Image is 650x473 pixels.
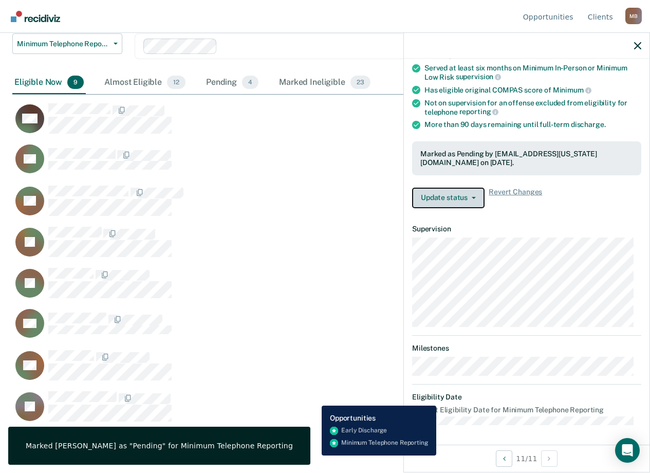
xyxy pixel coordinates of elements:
[102,71,188,94] div: Almost Eligible
[204,71,261,94] div: Pending
[412,188,485,208] button: Update status
[12,144,560,185] div: CaseloadOpportunityCell-0806987
[12,226,560,267] div: CaseloadOpportunityCell-0619052
[625,8,642,24] button: Profile dropdown button
[424,85,641,95] div: Has eligible original COMPAS score of
[404,445,649,472] div: 11 / 11
[412,393,641,402] dt: Eligibility Date
[17,40,109,48] span: Minimum Telephone Reporting
[12,103,560,144] div: CaseloadOpportunityCell-0816509
[459,107,499,116] span: reporting
[615,438,640,463] div: Open Intercom Messenger
[625,8,642,24] div: M B
[424,99,641,116] div: Not on supervision for an offense excluded from eligibility for telephone
[456,72,501,81] span: supervision
[412,406,641,414] dt: Earliest Eligibility Date for Minimum Telephone Reporting
[26,441,293,450] div: Marked [PERSON_NAME] as "Pending" for Minimum Telephone Reporting
[412,344,641,353] dt: Milestones
[553,86,591,94] span: Minimum
[571,120,606,129] span: discharge.
[12,267,560,308] div: CaseloadOpportunityCell-0226558
[12,391,560,432] div: CaseloadOpportunityCell-0831735
[167,76,185,89] span: 12
[424,120,641,129] div: More than 90 days remaining until full-term
[541,450,558,467] button: Next Opportunity
[277,71,372,94] div: Marked Ineligible
[12,350,560,391] div: CaseloadOpportunityCell-0830403
[12,185,560,226] div: CaseloadOpportunityCell-0736203
[489,188,542,208] span: Revert Changes
[11,11,60,22] img: Recidiviz
[496,450,512,467] button: Previous Opportunity
[67,76,84,89] span: 9
[424,64,641,81] div: Served at least six months on Minimum In-Person or Minimum Low Risk
[350,76,370,89] span: 23
[12,308,560,350] div: CaseloadOpportunityCell-0825532
[12,71,86,94] div: Eligible Now
[242,76,258,89] span: 4
[420,150,633,167] div: Marked as Pending by [EMAIL_ADDRESS][US_STATE][DOMAIN_NAME] on [DATE].
[412,225,641,233] dt: Supervision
